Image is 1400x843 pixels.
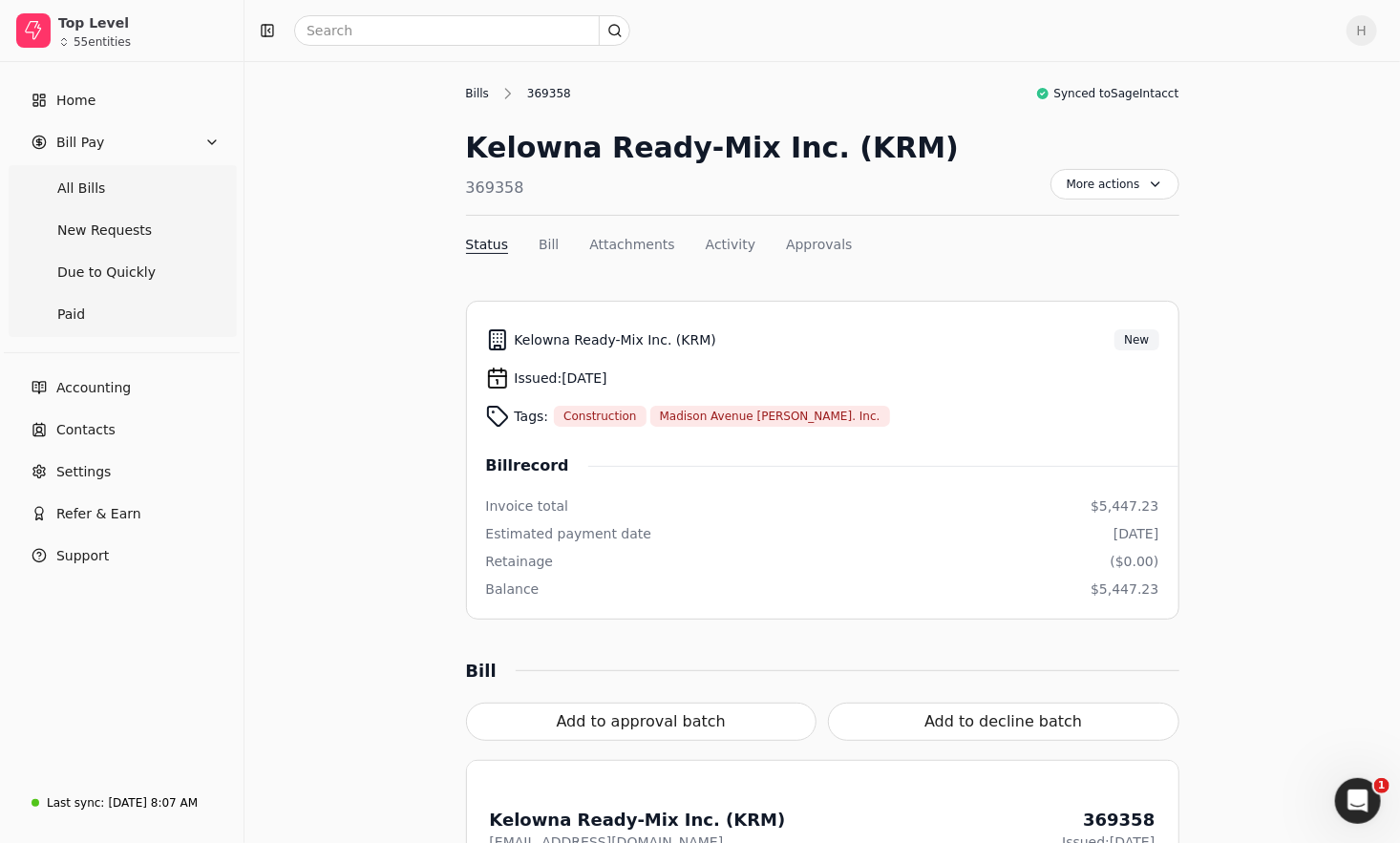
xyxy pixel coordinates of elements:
[486,524,652,544] div: Estimated payment date
[589,235,674,255] button: Attachments
[486,496,569,516] div: Invoice total
[466,126,960,169] div: Kelowna Ready-Mix Inc. (KRM)
[8,123,236,161] button: Bill Pay
[466,85,499,102] div: Bills
[706,235,755,255] button: Activity
[8,495,236,533] button: Refer & Earn
[660,408,880,425] span: Madison Avenue [PERSON_NAME]. Inc.
[56,504,141,524] span: Refer & Earn
[8,369,236,407] a: Accounting
[515,330,716,350] span: Kelowna Ready-Mix Inc. (KRM)
[539,235,559,255] button: Bill
[1124,331,1149,348] span: New
[56,91,95,111] span: Home
[466,658,516,684] div: Bill
[58,13,227,32] div: Top Level
[11,211,232,249] a: New Requests
[515,407,549,427] span: Tags:
[1347,15,1377,46] button: H
[786,235,852,255] button: Approvals
[108,794,198,811] div: [DATE] 8:07 AM
[518,85,581,102] div: 369358
[1374,778,1389,793] span: 1
[1335,778,1381,824] iframe: Intercom live chat
[57,305,85,325] span: Paid
[828,703,1179,741] button: Add to decline batch
[466,703,817,741] button: Add to approval batch
[466,177,960,200] div: 369358
[47,794,104,811] div: Last sync:
[515,369,607,389] span: Issued: [DATE]
[56,462,111,482] span: Settings
[486,580,540,600] div: Balance
[11,253,232,291] a: Due to Quickly
[8,453,236,491] a: Settings
[490,807,786,832] div: Kelowna Ready-Mix Inc. (KRM)
[8,411,236,449] a: Contacts
[466,84,581,103] nav: Breadcrumb
[1114,524,1158,544] div: [DATE]
[1050,169,1179,200] button: More actions
[74,36,131,48] div: 55 entities
[294,15,630,46] input: Search
[56,133,104,153] span: Bill Pay
[486,552,554,572] div: Retainage
[8,81,236,119] a: Home
[57,179,105,199] span: All Bills
[1110,552,1158,572] div: ($0.00)
[56,378,131,398] span: Accounting
[11,169,232,207] a: All Bills
[56,420,116,440] span: Contacts
[56,546,109,566] span: Support
[1091,580,1158,600] div: $5,447.23
[1054,85,1179,102] span: Synced to SageIntacct
[466,235,509,255] button: Status
[11,295,232,333] a: Paid
[57,221,152,241] span: New Requests
[8,786,236,820] a: Last sync:[DATE] 8:07 AM
[486,454,588,477] span: Bill record
[1062,807,1155,832] div: 369358
[563,408,636,425] span: Construction
[57,263,156,283] span: Due to Quickly
[8,537,236,575] button: Support
[1091,496,1158,516] div: $5,447.23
